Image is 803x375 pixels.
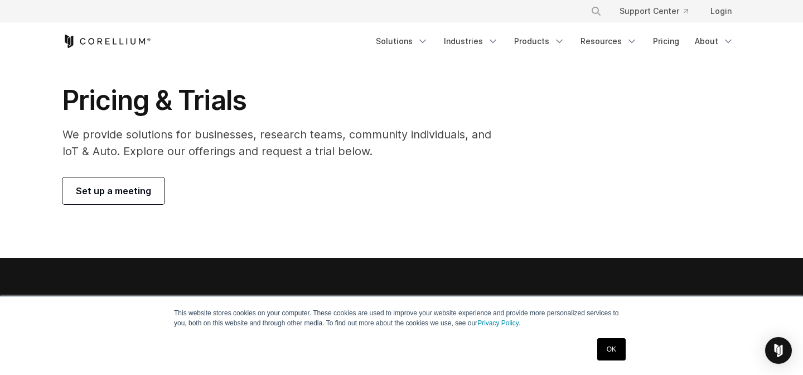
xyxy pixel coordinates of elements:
div: Open Intercom Messenger [765,337,792,364]
button: Search [586,1,606,21]
a: About [688,31,741,51]
a: Products [507,31,572,51]
a: Set up a meeting [62,177,165,204]
a: Privacy Policy. [477,319,520,327]
a: Industries [437,31,505,51]
div: Navigation Menu [577,1,741,21]
a: Resources [574,31,644,51]
p: This website stores cookies on your computer. These cookies are used to improve your website expe... [174,308,629,328]
h1: Pricing & Trials [62,84,507,117]
a: Corellium Home [62,35,151,48]
span: Set up a meeting [76,184,151,198]
a: OK [597,338,626,360]
a: Support Center [611,1,697,21]
div: Navigation Menu [369,31,741,51]
a: Pricing [646,31,686,51]
p: We provide solutions for businesses, research teams, community individuals, and IoT & Auto. Explo... [62,126,507,160]
a: Login [702,1,741,21]
a: Solutions [369,31,435,51]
